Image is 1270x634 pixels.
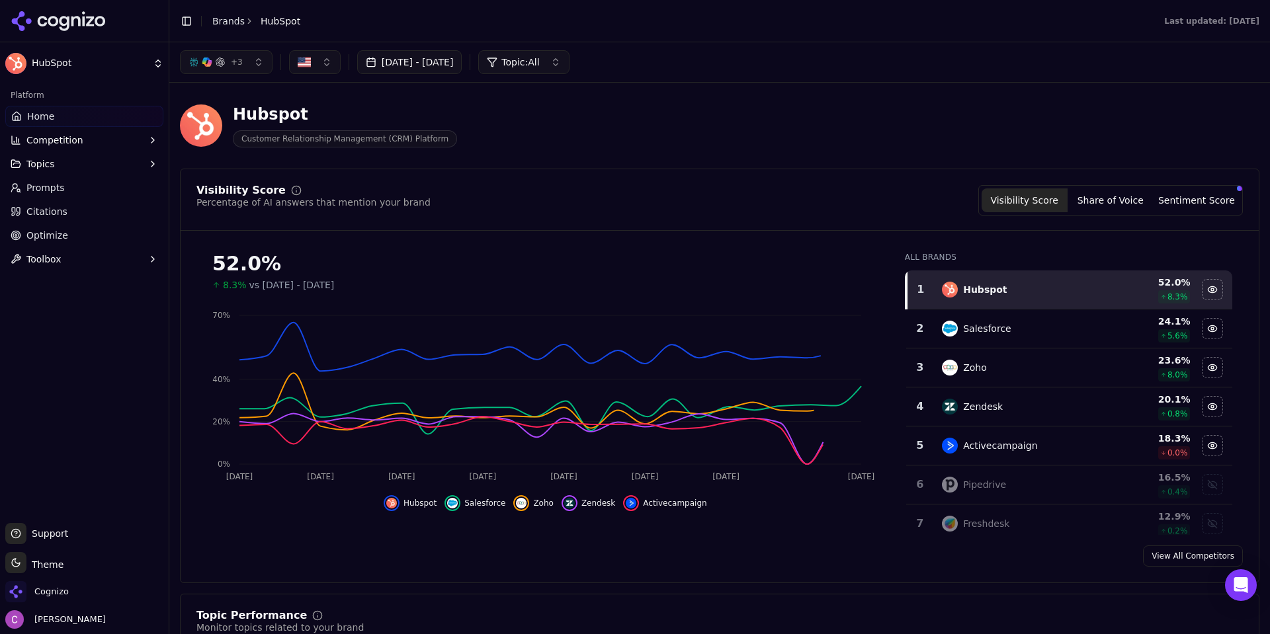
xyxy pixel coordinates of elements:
img: hubspot [386,498,397,508]
span: vs [DATE] - [DATE] [249,278,335,292]
span: Topics [26,157,55,171]
span: Customer Relationship Management (CRM) Platform [233,130,457,147]
tr: 4zendeskZendesk20.1%0.8%Hide zendesk data [906,387,1232,426]
tspan: [DATE] [388,472,415,481]
div: Topic Performance [196,610,307,621]
tspan: [DATE] [848,472,875,481]
div: Pipedrive [963,478,1006,491]
button: Toolbox [5,249,163,270]
div: 18.3 % [1105,432,1190,445]
div: Hubspot [233,104,457,125]
div: Platform [5,85,163,106]
a: Citations [5,201,163,222]
img: activecampaign [942,438,958,454]
img: Chris Abouraad [5,610,24,629]
img: zendesk [942,399,958,415]
span: 8.0 % [1167,370,1188,380]
span: Zendesk [581,498,615,508]
img: hubspot [942,282,958,297]
tr: 7freshdeskFreshdesk12.9%0.2%Show freshdesk data [906,504,1232,543]
div: 16.5 % [1105,471,1190,484]
span: Competition [26,134,83,147]
span: HubSpot [32,58,148,69]
tspan: [DATE] [712,472,740,481]
div: 2 [911,321,929,337]
span: Cognizo [34,586,69,598]
div: 3 [911,360,929,376]
button: Hide zoho data [1202,357,1223,378]
img: Cognizo [5,581,26,602]
button: Visibility Score [982,188,1068,212]
div: 52.0 % [1105,276,1190,289]
span: Support [26,527,68,540]
span: Optimize [26,229,68,242]
div: 1 [913,282,929,297]
span: 0.0 % [1167,448,1188,458]
span: Prompts [26,181,65,194]
button: Open organization switcher [5,581,69,602]
tspan: [DATE] [307,472,334,481]
button: Hide hubspot data [384,495,437,511]
img: zoho [942,360,958,376]
img: pipedrive [942,477,958,493]
div: 6 [911,477,929,493]
div: Percentage of AI answers that mention your brand [196,196,431,209]
a: Brands [212,16,245,26]
div: Zendesk [963,400,1003,413]
a: Optimize [5,225,163,246]
button: Hide activecampaign data [623,495,706,511]
span: HubSpot [261,15,300,28]
button: Share of Voice [1068,188,1154,212]
tr: 6pipedrivePipedrive16.5%0.4%Show pipedrive data [906,465,1232,504]
a: View All Competitors [1143,545,1243,567]
div: 20.1 % [1105,393,1190,406]
button: Show pipedrive data [1202,474,1223,495]
tspan: [DATE] [226,472,253,481]
div: Activecampaign [963,439,1037,452]
img: HubSpot [180,104,222,147]
div: 23.6 % [1105,354,1190,367]
a: Home [5,106,163,127]
button: Open user button [5,610,106,629]
tr: 5activecampaignActivecampaign18.3%0.0%Hide activecampaign data [906,426,1232,465]
span: 8.3% [223,278,247,292]
div: Freshdesk [963,517,1009,530]
span: Topic: All [501,56,539,69]
div: Salesforce [963,322,1011,335]
img: US [298,56,311,69]
a: Prompts [5,177,163,198]
img: salesforce [447,498,458,508]
tr: 3zohoZoho23.6%8.0%Hide zoho data [906,348,1232,387]
tr: 2salesforceSalesforce24.1%5.6%Hide salesforce data [906,309,1232,348]
span: + 3 [231,57,243,67]
tspan: 20% [212,417,230,426]
button: Sentiment Score [1154,188,1240,212]
tspan: [DATE] [632,472,659,481]
tspan: [DATE] [550,472,577,481]
span: Hubspot [403,498,437,508]
div: 12.9 % [1105,510,1190,523]
img: zendesk [564,498,575,508]
div: 52.0% [212,252,878,276]
div: 24.1 % [1105,315,1190,328]
tspan: 0% [218,459,230,469]
tspan: 40% [212,375,230,384]
button: [DATE] - [DATE] [357,50,462,74]
button: Show freshdesk data [1202,513,1223,534]
div: 7 [911,516,929,532]
button: Hide zoho data [513,495,554,511]
nav: breadcrumb [212,15,300,28]
div: Hubspot [963,283,1007,296]
tspan: [DATE] [470,472,497,481]
span: 8.3 % [1167,292,1188,302]
span: Activecampaign [643,498,706,508]
button: Hide salesforce data [1202,318,1223,339]
button: Competition [5,130,163,151]
span: Salesforce [464,498,505,508]
img: activecampaign [626,498,636,508]
span: 0.4 % [1167,487,1188,497]
img: freshdesk [942,516,958,532]
button: Hide hubspot data [1202,279,1223,300]
div: 5 [911,438,929,454]
span: Citations [26,205,67,218]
